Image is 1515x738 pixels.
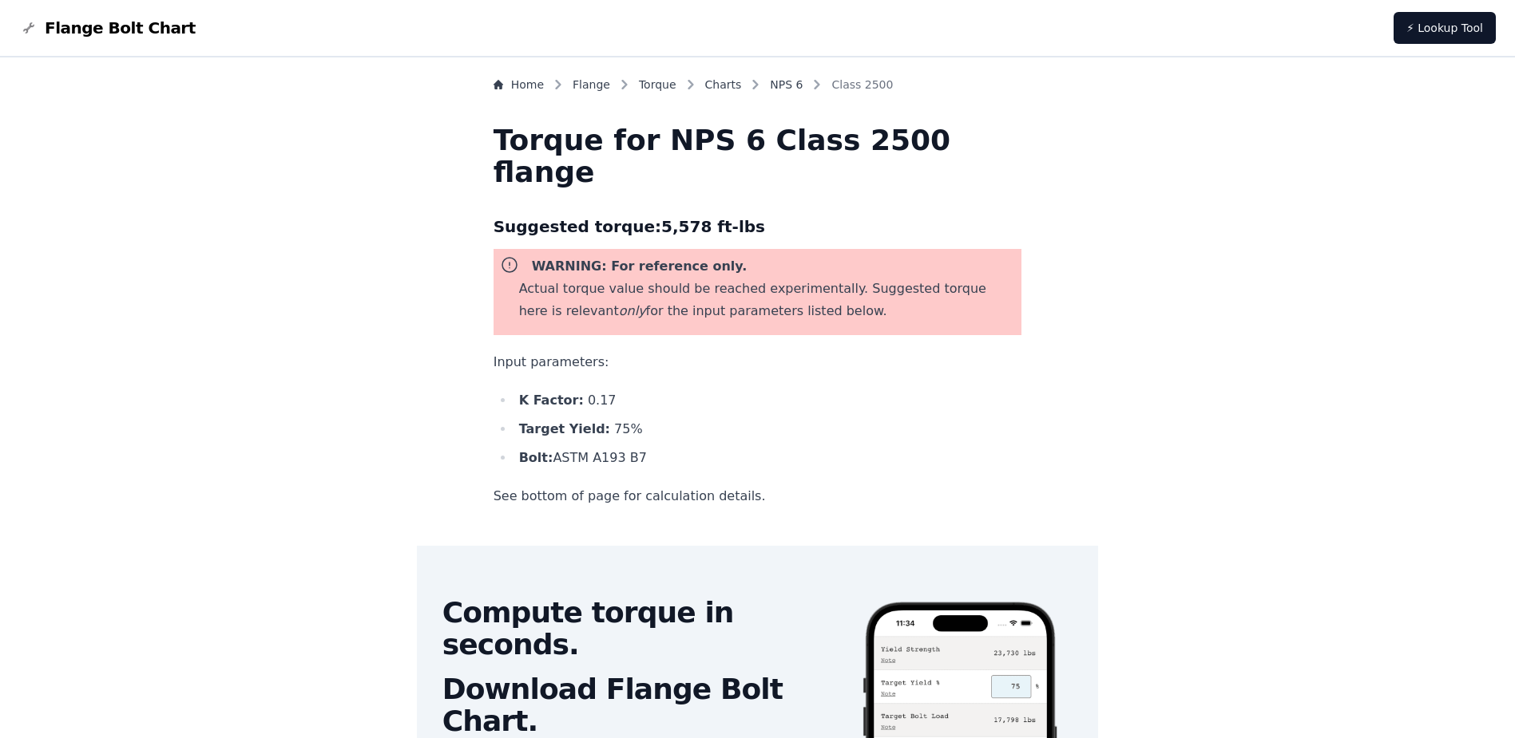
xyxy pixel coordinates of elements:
[514,447,1022,469] li: ASTM A193 B7
[494,485,1022,507] p: See bottom of page for calculation details.
[639,77,676,93] a: Torque
[494,124,1022,188] h1: Torque for NPS 6 Class 2500 flange
[494,77,544,93] a: Home
[519,450,553,465] b: Bolt:
[1394,12,1496,44] a: ⚡ Lookup Tool
[519,393,584,408] b: K Factor:
[573,77,610,93] a: Flange
[514,418,1022,440] li: 75 %
[705,77,742,93] a: Charts
[19,18,38,37] img: Flange Bolt Chart Logo
[442,597,835,661] h2: Compute torque in seconds.
[494,351,1022,373] p: Input parameters:
[831,77,893,93] span: Class 2500
[19,17,196,39] a: Flange Bolt Chart LogoFlange Bolt Chart
[532,258,748,274] b: WARNING: For reference only.
[519,278,1016,322] p: Actual torque value should be reached experimentally. Suggested torque here is relevant for the i...
[494,77,1022,99] nav: Breadcrumb
[619,303,646,318] i: only
[442,673,835,737] h2: Download Flange Bolt Chart.
[494,214,1022,239] h3: Suggested torque: 5,578 ft-lbs
[514,389,1022,412] li: 0.17
[519,421,610,436] b: Target Yield:
[770,77,803,93] a: NPS 6
[45,17,196,39] span: Flange Bolt Chart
